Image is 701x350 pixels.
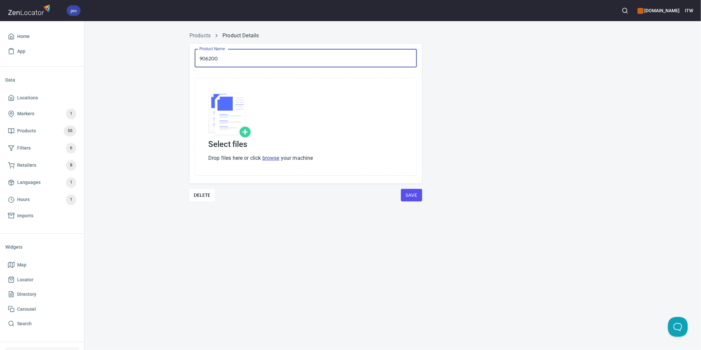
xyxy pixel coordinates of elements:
div: Select fileSelect filesDrop files here or click browse your machine [195,78,417,176]
span: pro [67,7,81,14]
span: Locator [17,276,33,284]
span: Locations [17,94,38,102]
span: Home [17,32,30,41]
img: zenlocator [8,3,52,17]
span: 6 [66,144,76,152]
span: Imports [17,212,33,220]
span: 8 [66,161,76,169]
span: Map [17,261,26,269]
span: Delete [194,191,211,199]
button: Delete [189,189,215,201]
span: Carousel [17,305,36,313]
h6: ITW [685,7,693,14]
button: Save [401,189,422,201]
span: Hours [17,195,30,204]
div: pro [67,5,81,16]
a: Products55 [5,122,79,140]
li: Widgets [5,239,79,255]
button: Search [618,3,632,18]
a: Directory [5,287,79,302]
h3: Select files [208,140,313,149]
span: 1 [66,110,76,118]
div: Manage your apps [638,3,680,18]
img: Select file [208,91,251,138]
nav: breadcrumb [189,32,596,40]
a: Imports [5,208,79,223]
iframe: Help Scout Beacon - Open [668,317,688,337]
span: Filters [17,144,31,152]
a: Hours1 [5,191,79,208]
span: App [17,47,25,55]
button: color-CE600E [638,8,644,14]
a: Carousel [5,302,79,317]
a: Filters6 [5,140,79,157]
a: browse [262,155,280,161]
span: 1 [66,179,76,186]
a: Retailers8 [5,157,79,174]
a: Map [5,258,79,272]
span: Search [17,320,32,328]
span: Languages [17,178,41,187]
span: 1 [66,196,76,203]
h6: [DOMAIN_NAME] [638,7,680,14]
button: ITW [685,3,693,18]
span: Retailers [17,161,36,169]
span: 55 [64,127,76,135]
a: Locator [5,272,79,287]
a: Products [189,32,211,39]
a: Search [5,316,79,331]
a: Languages1 [5,174,79,191]
span: Directory [17,290,36,298]
li: Data [5,72,79,88]
p: Drop files here or click your machine [208,154,313,162]
a: Markers1 [5,105,79,122]
span: Products [17,127,36,135]
a: Product Details [222,32,259,39]
span: Markers [17,110,34,118]
a: Home [5,29,79,44]
span: Save [406,191,417,199]
a: App [5,44,79,59]
a: Locations [5,90,79,105]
